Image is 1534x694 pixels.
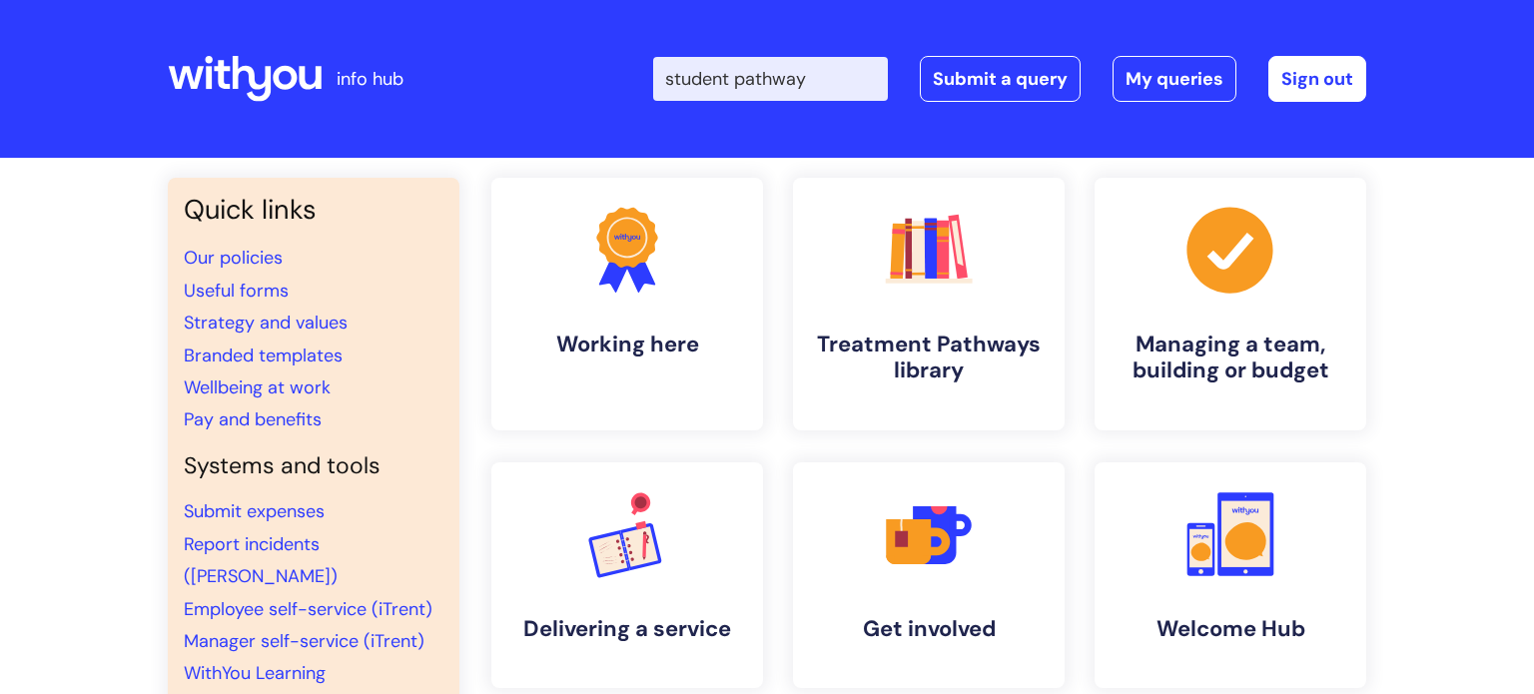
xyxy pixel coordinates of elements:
[184,407,322,431] a: Pay and benefits
[507,332,747,357] h4: Working here
[184,629,424,653] a: Manager self-service (iTrent)
[1111,616,1350,642] h4: Welcome Hub
[184,499,325,523] a: Submit expenses
[1113,56,1236,102] a: My queries
[1268,56,1366,102] a: Sign out
[653,57,888,101] input: Search
[809,616,1049,642] h4: Get involved
[184,344,343,367] a: Branded templates
[184,194,443,226] h3: Quick links
[184,532,338,588] a: Report incidents ([PERSON_NAME])
[1095,178,1366,430] a: Managing a team, building or budget
[507,616,747,642] h4: Delivering a service
[337,63,403,95] p: info hub
[793,462,1065,688] a: Get involved
[653,56,1366,102] div: | -
[184,279,289,303] a: Useful forms
[184,597,432,621] a: Employee self-service (iTrent)
[793,178,1065,430] a: Treatment Pathways library
[491,462,763,688] a: Delivering a service
[184,375,331,399] a: Wellbeing at work
[184,311,348,335] a: Strategy and values
[184,452,443,480] h4: Systems and tools
[1111,332,1350,384] h4: Managing a team, building or budget
[491,178,763,430] a: Working here
[920,56,1081,102] a: Submit a query
[1095,462,1366,688] a: Welcome Hub
[184,661,326,685] a: WithYou Learning
[809,332,1049,384] h4: Treatment Pathways library
[184,246,283,270] a: Our policies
